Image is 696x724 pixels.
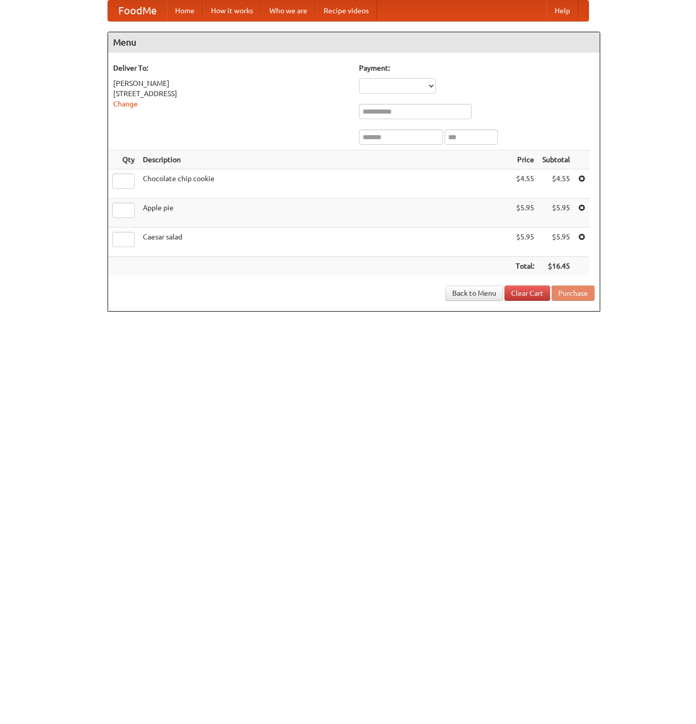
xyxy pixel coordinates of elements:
[512,150,538,169] th: Price
[546,1,578,21] a: Help
[113,100,138,108] a: Change
[504,286,550,301] a: Clear Cart
[538,257,574,276] th: $16.45
[315,1,377,21] a: Recipe videos
[552,286,595,301] button: Purchase
[359,63,595,73] h5: Payment:
[512,169,538,199] td: $4.55
[538,199,574,228] td: $5.95
[538,150,574,169] th: Subtotal
[139,150,512,169] th: Description
[139,199,512,228] td: Apple pie
[261,1,315,21] a: Who we are
[108,32,600,53] h4: Menu
[512,228,538,257] td: $5.95
[167,1,203,21] a: Home
[512,199,538,228] td: $5.95
[113,63,349,73] h5: Deliver To:
[203,1,261,21] a: How it works
[108,1,167,21] a: FoodMe
[113,89,349,99] div: [STREET_ADDRESS]
[139,169,512,199] td: Chocolate chip cookie
[538,169,574,199] td: $4.55
[538,228,574,257] td: $5.95
[512,257,538,276] th: Total:
[108,150,139,169] th: Qty
[139,228,512,257] td: Caesar salad
[446,286,503,301] a: Back to Menu
[113,78,349,89] div: [PERSON_NAME]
